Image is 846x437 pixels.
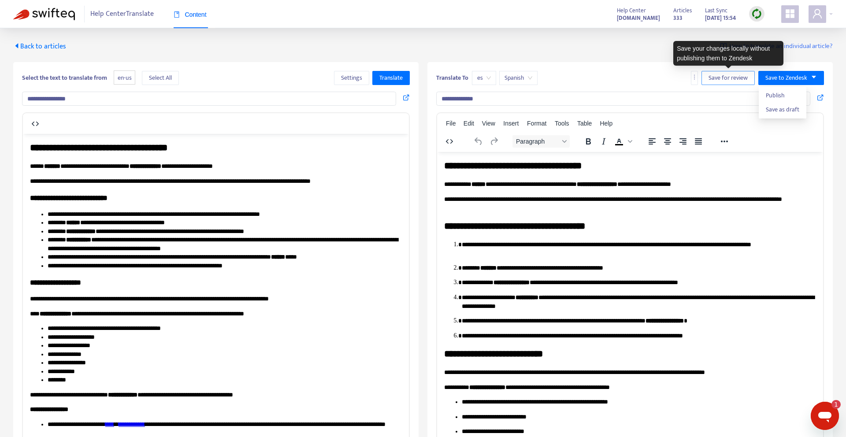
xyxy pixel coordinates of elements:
[673,6,692,15] span: Articles
[142,71,179,85] button: Select All
[471,135,486,148] button: Undo
[555,120,569,127] span: Tools
[446,120,456,127] span: File
[705,13,736,23] strong: [DATE] 15:54
[811,74,817,80] span: caret-down
[174,11,180,18] span: book
[811,402,839,430] iframe: Button to launch messaging window, 1 unread message
[379,73,403,83] span: Translate
[512,135,570,148] button: Block Paragraph
[758,71,824,85] button: Save to Zendeskcaret-down
[505,71,532,85] span: Spanish
[705,6,727,15] span: Last Sync
[90,6,154,22] span: Help Center Translate
[477,71,491,85] span: es
[766,91,799,100] span: Publish
[577,120,592,127] span: Table
[600,120,612,127] span: Help
[516,138,559,145] span: Paragraph
[617,6,646,15] span: Help Center
[13,8,75,20] img: Swifteq
[612,135,634,148] div: Text color Black
[596,135,611,148] button: Italic
[372,71,410,85] button: Translate
[823,400,841,409] iframe: Number of unread messages
[464,120,474,127] span: Edit
[709,73,748,83] span: Save for review
[660,135,675,148] button: Align center
[673,13,683,23] strong: 333
[581,135,596,148] button: Bold
[13,41,66,52] span: Back to articles
[436,73,468,83] b: Translate To
[149,73,172,83] span: Select All
[675,135,690,148] button: Align right
[691,74,698,80] span: more
[13,42,20,49] span: caret-left
[673,41,783,66] div: Save your changes locally without publishing them to Zendesk
[482,120,495,127] span: View
[701,71,755,85] button: Save for review
[334,71,369,85] button: Settings
[751,8,762,19] img: sync.dc5367851b00ba804db3.png
[174,11,207,18] span: Content
[503,120,519,127] span: Insert
[645,135,660,148] button: Align left
[691,71,698,85] button: more
[486,135,501,148] button: Redo
[765,73,807,83] span: Save to Zendesk
[617,13,660,23] a: [DOMAIN_NAME]
[717,135,732,148] button: Reveal or hide additional toolbar items
[766,105,799,115] span: Save as draft
[812,8,823,19] span: user
[341,73,362,83] span: Settings
[785,8,795,19] span: appstore
[22,73,107,83] b: Select the text to translate from
[114,70,135,85] span: en-us
[527,120,546,127] span: Format
[691,135,706,148] button: Justify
